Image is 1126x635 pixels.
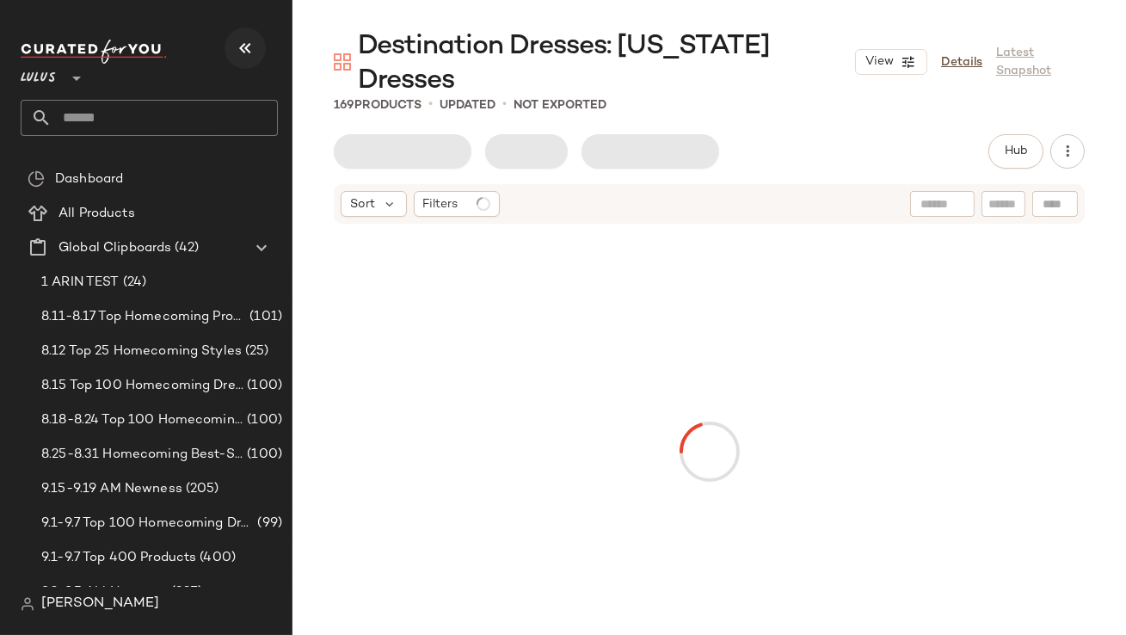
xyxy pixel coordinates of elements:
span: (99) [254,514,282,533]
button: View [855,49,927,75]
span: Filters [423,195,458,213]
span: 9.1-9.7 Top 400 Products [41,548,196,568]
span: (337) [168,583,203,602]
span: Global Clipboards [58,238,171,258]
img: cfy_white_logo.C9jOOHJF.svg [21,40,167,64]
span: (100) [243,376,282,396]
span: 169 [334,99,354,112]
a: Details [941,53,982,71]
span: (100) [243,445,282,465]
span: Sort [350,195,375,213]
span: (42) [171,238,199,258]
span: Destination Dresses: [US_STATE] Dresses [358,29,855,98]
span: 9.2-9.5 AM Newness [41,583,168,602]
img: svg%3e [334,53,351,71]
span: Dashboard [55,170,123,189]
span: • [502,95,507,115]
span: 8.12 Top 25 Homecoming Styles [41,342,242,361]
span: 9.15-9.19 AM Newness [41,479,182,499]
div: Products [334,96,421,114]
span: [PERSON_NAME] [41,594,159,614]
span: (400) [196,548,236,568]
span: 8.11-8.17 Top Homecoming Product [41,307,246,327]
p: Not Exported [514,96,606,114]
span: 9.1-9.7 Top 100 Homecoming Dresses [41,514,254,533]
span: View [864,55,894,69]
span: Lulus [21,59,56,89]
span: (25) [242,342,269,361]
span: (100) [243,410,282,430]
span: 1 ARIN TEST [41,273,120,293]
span: Hub [1004,145,1028,158]
img: svg%3e [21,597,34,611]
span: (101) [246,307,282,327]
span: 8.15 Top 100 Homecoming Dresses [41,376,243,396]
span: 8.18-8.24 Top 100 Homecoming Dresses [41,410,243,430]
span: • [428,95,433,115]
button: Hub [988,134,1043,169]
p: updated [440,96,495,114]
span: 8.25-8.31 Homecoming Best-Sellers [41,445,243,465]
span: (205) [182,479,219,499]
span: All Products [58,204,135,224]
span: (24) [120,273,147,293]
img: svg%3e [28,170,45,188]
